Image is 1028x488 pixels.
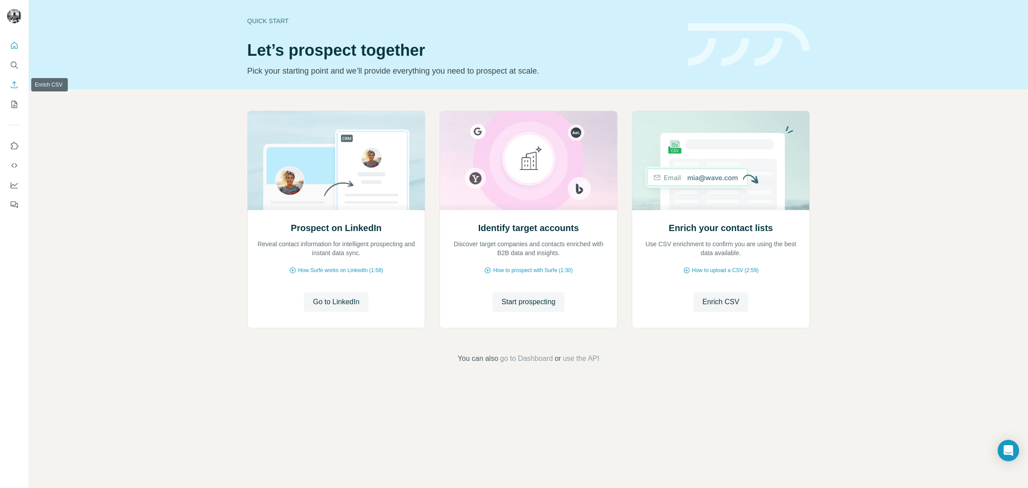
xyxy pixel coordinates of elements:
span: How to prospect with Surfe (1:30) [493,266,572,274]
button: Go to LinkedIn [304,292,368,312]
button: Quick start [7,37,21,54]
img: banner [688,23,810,66]
button: Use Surfe API [7,157,21,174]
h2: Prospect on LinkedIn [291,222,381,234]
h2: Enrich your contact lists [669,222,773,234]
button: Feedback [7,197,21,213]
img: Avatar [7,9,21,23]
div: Open Intercom Messenger [998,440,1019,461]
span: Go to LinkedIn [313,297,359,307]
span: Start prospecting [502,297,555,307]
img: Identify target accounts [439,111,618,210]
p: Discover target companies and contacts enriched with B2B data and insights. [449,240,608,257]
p: Use CSV enrichment to confirm you are using the best data available. [641,240,800,257]
h2: Identify target accounts [478,222,579,234]
button: use the API [563,353,599,364]
span: How Surfe works on LinkedIn (1:58) [298,266,383,274]
p: Pick your starting point and we’ll provide everything you need to prospect at scale. [247,65,677,77]
img: Enrich your contact lists [632,111,810,210]
button: Enrich CSV [693,292,748,312]
button: go to Dashboard [500,353,553,364]
div: Quick start [247,17,677,25]
span: How to upload a CSV (2:59) [692,266,759,274]
span: or [555,353,561,364]
button: Start prospecting [493,292,564,312]
button: Use Surfe on LinkedIn [7,138,21,154]
span: Enrich CSV [702,297,739,307]
span: You can also [458,353,498,364]
button: Search [7,57,21,73]
p: Reveal contact information for intelligent prospecting and instant data sync. [257,240,416,257]
button: Enrich CSV [7,77,21,93]
img: Prospect on LinkedIn [247,111,425,210]
button: Dashboard [7,177,21,193]
button: My lists [7,96,21,112]
h1: Let’s prospect together [247,41,677,59]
